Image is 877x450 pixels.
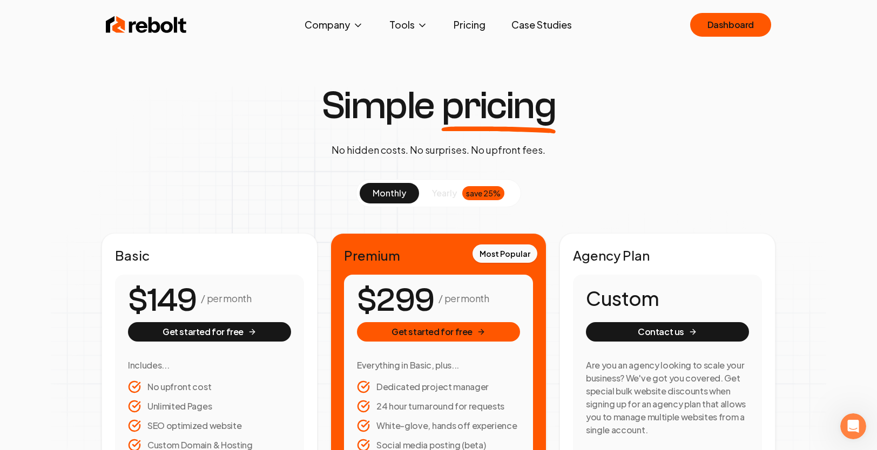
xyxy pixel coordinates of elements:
h3: Are you an agency looking to scale your business? We've got you covered. Get special bulk website... [586,359,749,437]
iframe: Intercom live chat [840,413,866,439]
h1: Custom [586,288,749,309]
div: Most Popular [473,244,537,263]
h1: Simple [321,86,556,125]
span: yearly [432,187,457,200]
span: Help [171,364,188,371]
li: SEO optimized website [128,419,291,432]
li: Dedicated project manager [357,380,520,393]
li: 24 hour turnaround for requests [357,400,520,413]
a: Pricing [445,14,494,36]
button: Company [296,14,372,36]
p: / per month [438,291,489,306]
li: No upfront cost [128,380,291,393]
p: No hidden costs. No surprises. No upfront fees. [332,142,545,158]
li: Unlimited Pages [128,400,291,413]
h2: No messages [72,179,144,192]
h1: Messages [80,5,138,23]
h3: Includes... [128,359,291,372]
button: Tools [381,14,436,36]
button: Contact us [586,322,749,342]
img: Rebolt Logo [106,14,187,36]
button: yearlysave 25% [419,183,517,203]
span: Home [25,364,47,371]
h2: Basic [115,247,304,264]
li: White-glove, hands off experience [357,419,520,432]
button: monthly [360,183,419,203]
a: Dashboard [690,13,771,37]
button: Send us a message [50,304,166,325]
number-flow-react: $149 [128,276,197,325]
span: Messages [87,364,129,371]
h2: Premium [344,247,533,264]
button: Messages [72,337,144,380]
h3: Everything in Basic, plus... [357,359,520,372]
div: Close [190,4,209,24]
span: Messages from the team will be shown here [25,203,192,214]
div: save 25% [462,186,504,200]
number-flow-react: $299 [357,276,434,325]
button: Get started for free [128,322,291,342]
span: monthly [373,187,406,199]
button: Get started for free [357,322,520,342]
button: Help [144,337,216,380]
a: Case Studies [503,14,581,36]
p: / per month [201,291,251,306]
span: pricing [442,86,556,125]
h2: Agency Plan [573,247,762,264]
